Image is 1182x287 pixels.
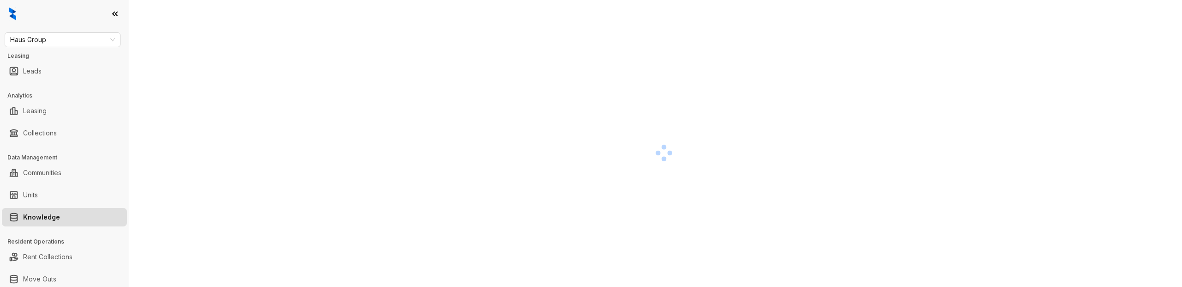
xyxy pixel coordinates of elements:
[23,186,38,204] a: Units
[2,62,127,80] li: Leads
[2,248,127,266] li: Rent Collections
[23,62,42,80] a: Leads
[10,33,115,47] span: Haus Group
[7,153,129,162] h3: Data Management
[23,248,72,266] a: Rent Collections
[7,238,129,246] h3: Resident Operations
[2,124,127,142] li: Collections
[7,92,129,100] h3: Analytics
[2,164,127,182] li: Communities
[2,208,127,226] li: Knowledge
[23,102,47,120] a: Leasing
[9,7,16,20] img: logo
[23,208,60,226] a: Knowledge
[7,52,129,60] h3: Leasing
[23,124,57,142] a: Collections
[23,164,61,182] a: Communities
[2,186,127,204] li: Units
[2,102,127,120] li: Leasing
